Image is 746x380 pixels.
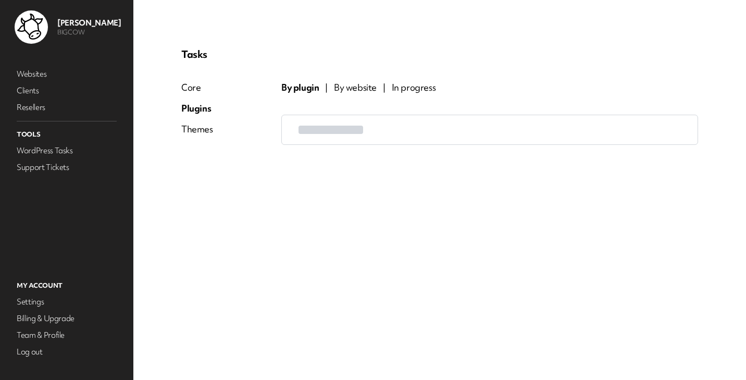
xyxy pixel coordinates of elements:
[181,48,698,60] p: Tasks
[181,102,213,115] div: Plugins
[15,83,119,98] a: Clients
[15,143,119,158] a: WordPress Tasks
[15,345,119,359] a: Log out
[15,328,119,342] a: Team & Profile
[325,81,328,94] span: |
[15,67,119,81] a: Websites
[15,295,119,309] a: Settings
[57,28,121,36] p: BIGCOW
[15,160,119,175] a: Support Tickets
[15,311,119,326] a: Billing & Upgrade
[15,100,119,115] a: Resellers
[15,279,119,292] p: My Account
[281,81,319,94] span: By plugin
[383,81,386,94] span: |
[181,123,213,136] div: Themes
[181,81,213,94] div: Core
[15,128,119,141] p: Tools
[334,81,377,94] span: By website
[57,18,121,28] p: [PERSON_NAME]
[392,81,436,94] span: In progress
